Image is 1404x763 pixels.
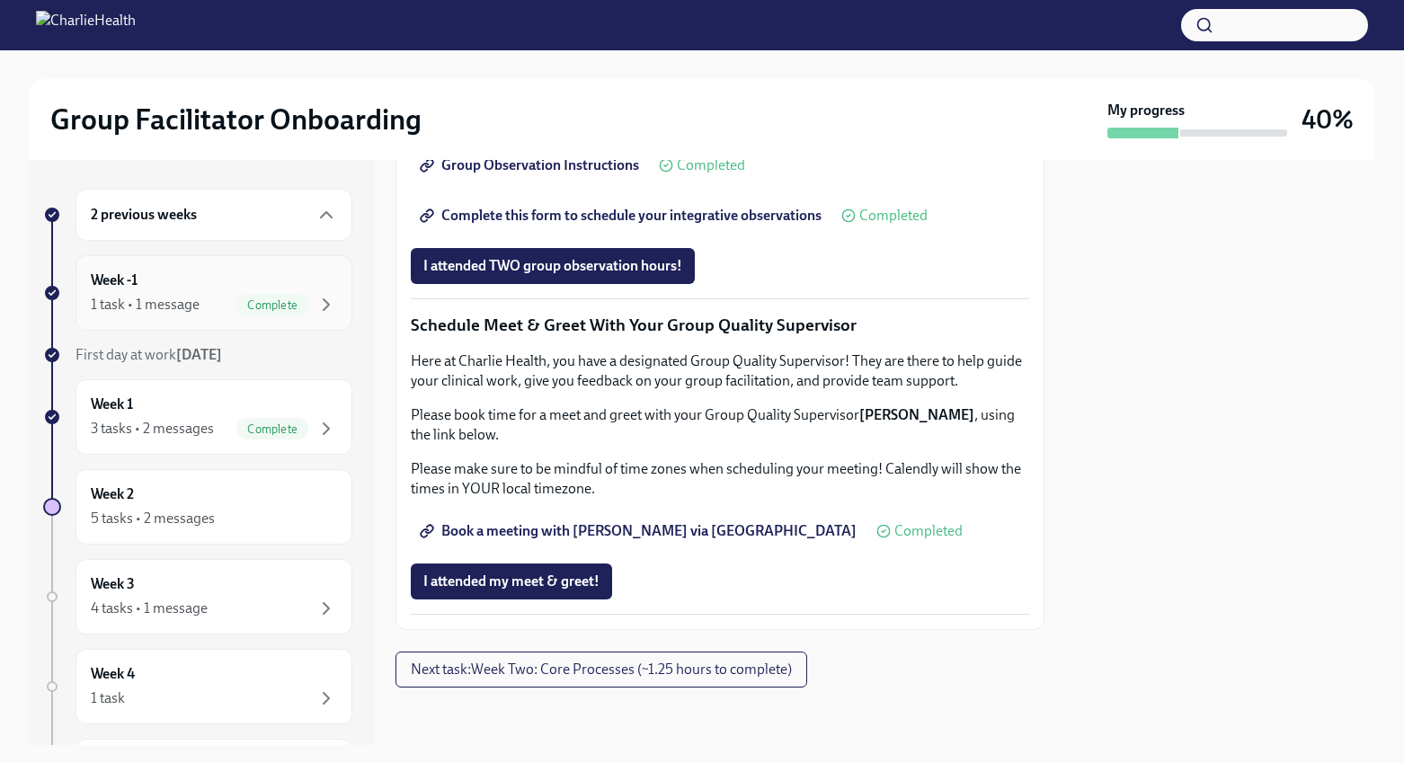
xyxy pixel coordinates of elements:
a: Book a meeting with [PERSON_NAME] via [GEOGRAPHIC_DATA] [411,513,869,549]
div: 5 tasks • 2 messages [91,509,215,528]
span: Completed [859,208,928,223]
span: Complete this form to schedule your integrative observations [423,207,822,225]
button: Next task:Week Two: Core Processes (~1.25 hours to complete) [395,652,807,688]
p: Schedule Meet & Greet With Your Group Quality Supervisor [411,314,1029,337]
span: Next task : Week Two: Core Processes (~1.25 hours to complete) [411,661,792,679]
span: Group Observation Instructions [423,156,639,174]
a: Week 25 tasks • 2 messages [43,469,352,545]
div: 1 task • 1 message [91,295,200,315]
span: Complete [236,422,308,436]
h2: Group Facilitator Onboarding [50,102,422,138]
span: First day at work [76,346,222,363]
span: Completed [894,524,963,538]
h6: Week 2 [91,484,134,504]
span: I attended my meet & greet! [423,572,600,590]
a: Week 41 task [43,649,352,724]
h6: 2 previous weeks [91,205,197,225]
p: Please make sure to be mindful of time zones when scheduling your meeting! Calendly will show the... [411,459,1029,499]
div: 3 tasks • 2 messages [91,419,214,439]
a: Week 34 tasks • 1 message [43,559,352,634]
a: Group Observation Instructions [411,147,652,183]
span: Completed [677,158,745,173]
h6: Week 4 [91,664,135,684]
span: Complete [236,298,308,312]
h6: Week -1 [91,271,138,290]
span: I attended TWO group observation hours! [423,257,682,275]
h6: Week 1 [91,395,133,414]
strong: My progress [1107,101,1185,120]
h6: Week 3 [91,574,135,594]
p: Here at Charlie Health, you have a designated Group Quality Supervisor! They are there to help gu... [411,351,1029,391]
img: CharlieHealth [36,11,136,40]
a: Week -11 task • 1 messageComplete [43,255,352,331]
span: Book a meeting with [PERSON_NAME] via [GEOGRAPHIC_DATA] [423,522,857,540]
strong: [DATE] [176,346,222,363]
div: 4 tasks • 1 message [91,599,208,618]
a: Week 13 tasks • 2 messagesComplete [43,379,352,455]
a: Complete this form to schedule your integrative observations [411,198,834,234]
button: I attended TWO group observation hours! [411,248,695,284]
h3: 40% [1302,103,1354,136]
strong: [PERSON_NAME] [859,406,974,423]
div: 2 previous weeks [76,189,352,241]
div: 1 task [91,688,125,708]
a: First day at work[DATE] [43,345,352,365]
p: Please book time for a meet and greet with your Group Quality Supervisor , using the link below. [411,405,1029,445]
button: I attended my meet & greet! [411,563,612,599]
